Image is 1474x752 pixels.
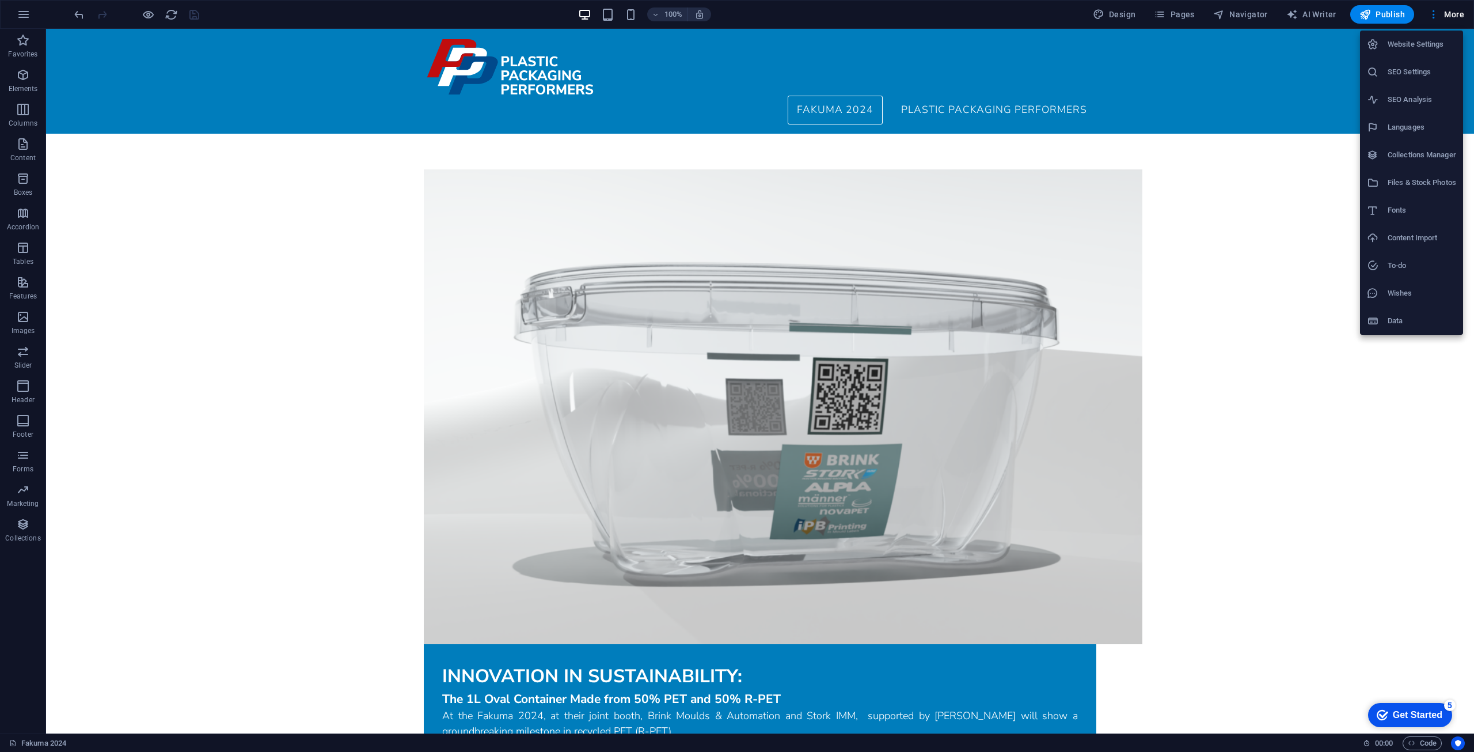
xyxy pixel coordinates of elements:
[85,2,97,14] div: 5
[1388,203,1456,217] h6: Fonts
[1388,65,1456,79] h6: SEO Settings
[1388,259,1456,273] h6: To-do
[1388,176,1456,190] h6: Files & Stock Photos
[1388,93,1456,107] h6: SEO Analysis
[1388,286,1456,300] h6: Wishes
[9,6,93,30] div: Get Started 5 items remaining, 0% complete
[1388,37,1456,51] h6: Website Settings
[1388,120,1456,134] h6: Languages
[34,13,83,23] div: Get Started
[1388,148,1456,162] h6: Collections Manager
[1388,314,1456,328] h6: Data
[1388,231,1456,245] h6: Content Import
